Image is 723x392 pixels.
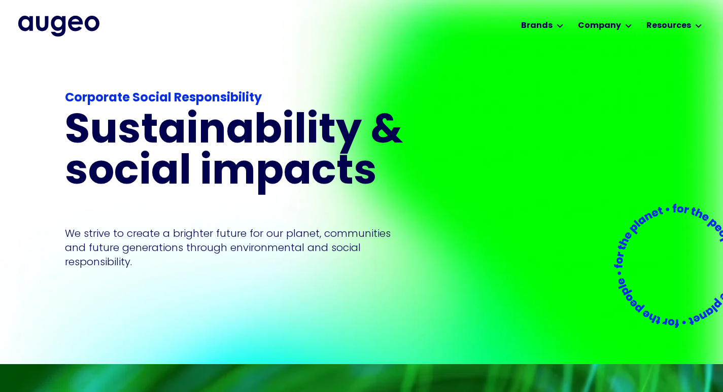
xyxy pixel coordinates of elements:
div: Company [578,20,621,32]
div: Resources [646,20,691,32]
p: We strive to create a brighter future for our planet, communities and future generations through ... [65,226,414,269]
a: home [18,16,99,36]
h1: Sustainability & social impacts [65,112,503,194]
strong: Corporate Social Responsibility [65,92,262,104]
div: Brands [521,20,553,32]
img: Augeo's full logo in midnight blue. [18,16,99,36]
